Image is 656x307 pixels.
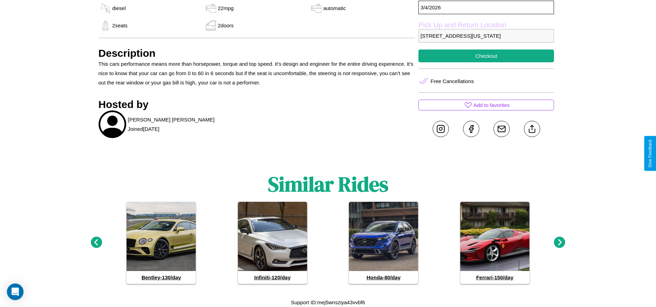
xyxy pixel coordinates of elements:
p: 3 / 4 / 2026 [418,1,554,14]
a: Ferrari-150/day [460,202,529,284]
h4: Bentley - 130 /day [127,271,196,284]
h4: Ferrari - 150 /day [460,271,529,284]
div: Open Intercom Messenger [7,283,24,300]
h4: Infiniti - 120 /day [238,271,307,284]
p: This cars performance means more than horsepower, torque and top speed. It’s design and engineer ... [99,59,415,87]
img: gas [99,3,112,13]
p: Free Cancellations [431,76,474,86]
p: [STREET_ADDRESS][US_STATE] [418,29,554,43]
p: 22 mpg [218,3,234,13]
h3: Hosted by [99,99,415,110]
img: gas [99,20,112,31]
p: 2 doors [218,21,234,30]
h1: Similar Rides [268,170,388,198]
p: Add to favorites [473,100,509,110]
p: diesel [112,3,126,13]
h3: Description [99,47,415,59]
img: gas [309,3,323,13]
label: Pick Up and Return Location [418,21,554,29]
button: Checkout [418,49,554,62]
a: Bentley-130/day [127,202,196,284]
button: Add to favorites [418,100,554,110]
img: gas [204,20,218,31]
p: Support ID: mej5wnsziya43vvbf6 [291,298,365,307]
h4: Honda - 80 /day [349,271,418,284]
p: [PERSON_NAME] [PERSON_NAME] [128,115,215,124]
p: Joined [DATE] [128,124,159,134]
a: Infiniti-120/day [238,202,307,284]
p: 2 seats [112,21,128,30]
img: gas [204,3,218,13]
div: Give Feedback [648,139,653,168]
a: Honda-80/day [349,202,418,284]
p: automatic [323,3,346,13]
